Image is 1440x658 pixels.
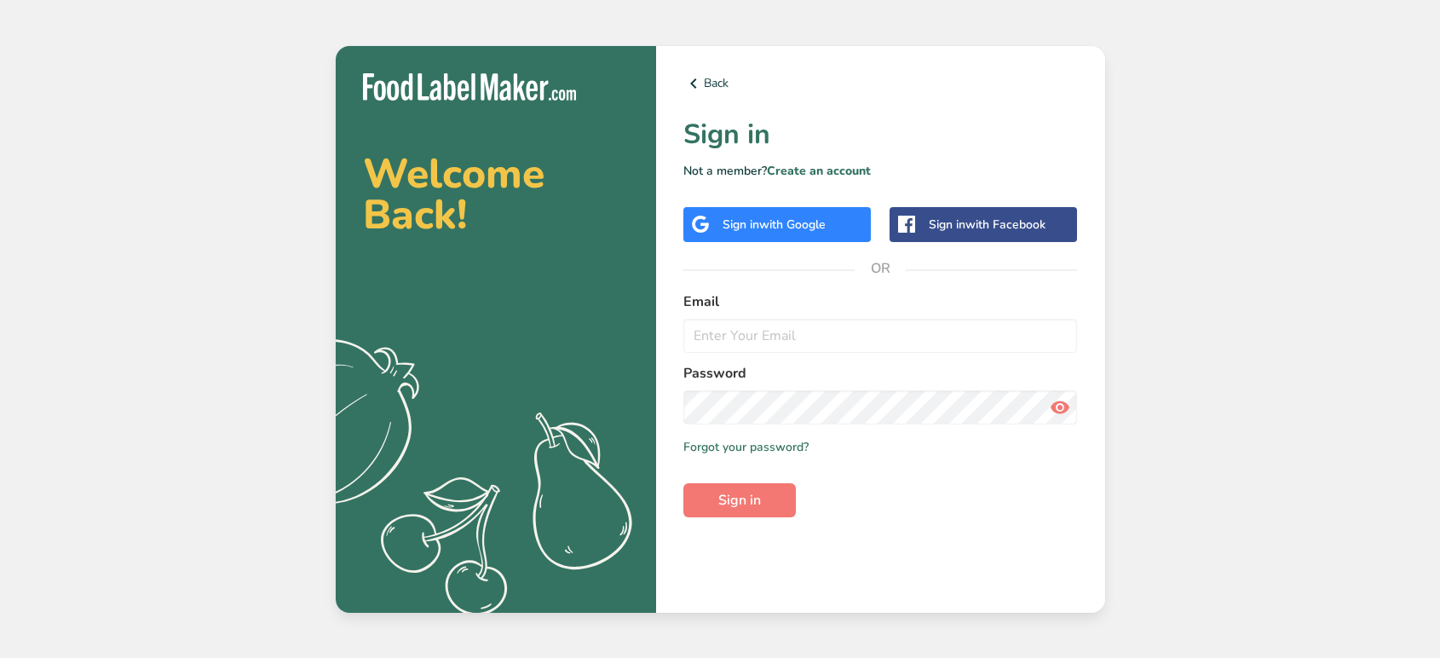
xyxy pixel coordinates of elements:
label: Password [683,363,1078,384]
span: with Google [759,216,826,233]
a: Forgot your password? [683,438,809,456]
button: Sign in [683,483,796,517]
span: OR [855,243,906,294]
a: Back [683,73,1078,94]
h2: Welcome Back! [363,153,629,235]
p: Not a member? [683,162,1078,180]
h1: Sign in [683,114,1078,155]
input: Enter Your Email [683,319,1078,353]
label: Email [683,291,1078,312]
span: with Facebook [965,216,1045,233]
div: Sign in [723,216,826,234]
div: Sign in [929,216,1045,234]
span: Sign in [718,490,761,511]
a: Create an account [767,163,871,179]
img: Food Label Maker [363,73,576,101]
